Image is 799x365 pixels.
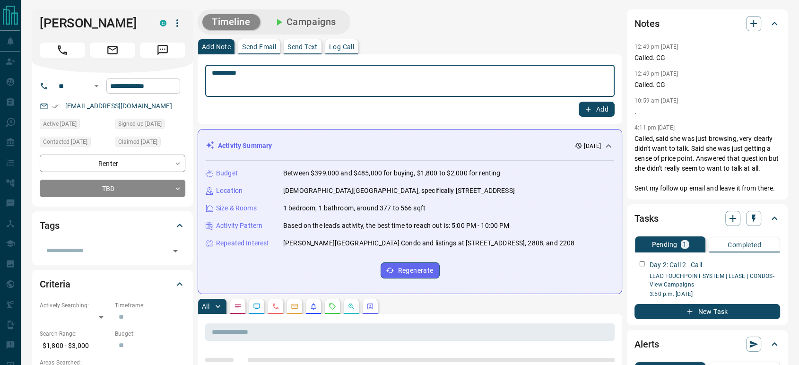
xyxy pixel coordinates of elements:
[329,303,336,310] svg: Requests
[650,260,702,270] p: Day 2: Call 2 - Call
[579,102,615,117] button: Add
[40,180,185,197] div: TBD
[242,43,276,50] p: Send Email
[634,333,780,356] div: Alerts
[40,214,185,237] div: Tags
[283,186,515,196] p: [DEMOGRAPHIC_DATA][GEOGRAPHIC_DATA], specifically [STREET_ADDRESS]
[584,142,601,150] p: [DATE]
[634,124,675,131] p: 4:11 pm [DATE]
[234,303,242,310] svg: Notes
[253,303,261,310] svg: Lead Browsing Activity
[634,70,678,77] p: 12:49 pm [DATE]
[634,304,780,319] button: New Task
[283,203,426,213] p: 1 bedroom, 1 bathroom, around 377 to 566 sqft
[169,244,182,258] button: Open
[216,221,262,231] p: Activity Pattern
[40,155,185,172] div: Renter
[634,134,780,193] p: Called, said she was just browsing, very clearly didn't want to talk. Said she was just getting a...
[118,119,162,129] span: Signed up [DATE]
[291,303,298,310] svg: Emails
[40,43,85,58] span: Call
[310,303,317,310] svg: Listing Alerts
[216,186,243,196] p: Location
[40,330,110,338] p: Search Range:
[216,203,257,213] p: Size & Rooms
[52,103,59,110] svg: Email Verified
[650,290,780,298] p: 3:50 p.m. [DATE]
[634,80,780,90] p: Called. CG
[634,53,780,63] p: Called. CG
[347,303,355,310] svg: Opportunities
[216,238,269,248] p: Repeated Interest
[115,330,185,338] p: Budget:
[202,303,209,310] p: All
[634,12,780,35] div: Notes
[115,301,185,310] p: Timeframe:
[381,262,440,278] button: Regenerate
[43,119,77,129] span: Active [DATE]
[634,207,780,230] div: Tasks
[287,43,318,50] p: Send Text
[65,102,172,110] a: [EMAIL_ADDRESS][DOMAIN_NAME]
[202,43,231,50] p: Add Note
[202,14,260,30] button: Timeline
[634,107,780,117] p: .
[90,43,135,58] span: Email
[115,137,185,150] div: Fri Aug 08 2025
[634,97,678,104] p: 10:59 am [DATE]
[40,119,110,132] div: Tue Aug 12 2025
[216,168,238,178] p: Budget
[283,168,500,178] p: Between $399,000 and $485,000 for buying, $1,800 to $2,000 for renting
[218,141,272,151] p: Activity Summary
[40,277,70,292] h2: Criteria
[634,43,678,50] p: 12:49 pm [DATE]
[40,218,59,233] h2: Tags
[40,16,146,31] h1: [PERSON_NAME]
[40,338,110,354] p: $1,800 - $3,000
[651,241,677,248] p: Pending
[283,221,509,231] p: Based on the lead's activity, the best time to reach out is: 5:00 PM - 10:00 PM
[206,137,614,155] div: Activity Summary[DATE]
[264,14,346,30] button: Campaigns
[140,43,185,58] span: Message
[366,303,374,310] svg: Agent Actions
[634,16,659,31] h2: Notes
[634,211,658,226] h2: Tasks
[283,238,574,248] p: [PERSON_NAME][GEOGRAPHIC_DATA] Condo and listings at [STREET_ADDRESS], 2808, and 2208
[329,43,354,50] p: Log Call
[115,119,185,132] div: Thu Nov 16 2023
[650,273,774,288] a: LEAD TOUCHPOINT SYSTEM | LEASE | CONDOS- View Campaigns
[40,273,185,295] div: Criteria
[40,301,110,310] p: Actively Searching:
[728,242,761,248] p: Completed
[272,303,279,310] svg: Calls
[683,241,686,248] p: 1
[91,80,102,92] button: Open
[160,20,166,26] div: condos.ca
[634,337,659,352] h2: Alerts
[40,137,110,150] div: Fri Aug 08 2025
[118,137,157,147] span: Claimed [DATE]
[43,137,87,147] span: Contacted [DATE]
